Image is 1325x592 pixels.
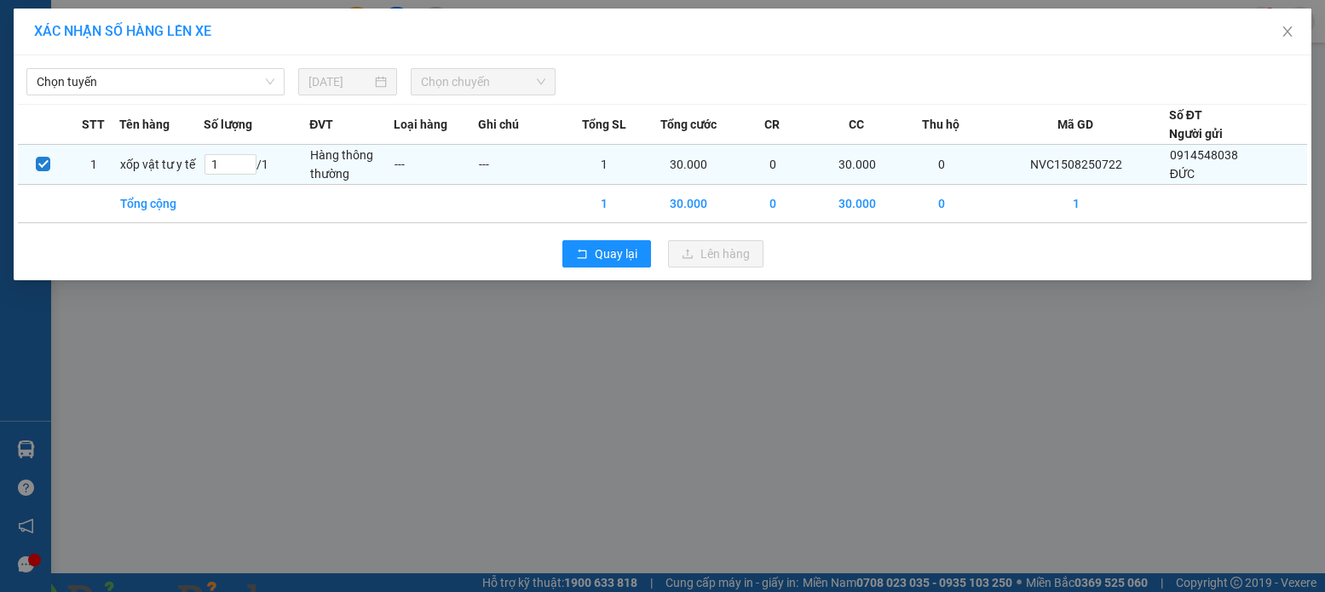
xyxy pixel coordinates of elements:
[119,145,204,185] td: xốp vật tư y tế
[394,115,447,134] span: Loại hàng
[647,145,731,185] td: 30.000
[983,185,1169,223] td: 1
[309,145,394,185] td: Hàng thông thường
[815,145,899,185] td: 30.000
[19,99,225,135] span: [STREET_ADDRESS][PERSON_NAME]
[922,115,959,134] span: Thu hộ
[308,72,372,91] input: 15/08/2025
[204,115,252,134] span: Số lượng
[394,145,478,185] td: ---
[731,185,815,223] td: 0
[899,145,983,185] td: 0
[576,248,588,262] span: rollback
[595,244,637,263] span: Quay lại
[1170,167,1195,181] span: ĐỨC
[37,69,274,95] span: Chọn tuyến
[660,115,717,134] span: Tổng cước
[130,15,361,33] strong: CÔNG TY TNHH VĨNH QUANG
[176,37,314,55] strong: PHIẾU GỬI HÀNG
[1169,106,1223,143] div: Số ĐT Người gửi
[168,77,210,89] span: Website
[1170,148,1238,162] span: 0914548038
[815,185,899,223] td: 30.000
[68,145,118,185] td: 1
[82,115,105,134] span: STT
[1281,25,1294,38] span: close
[731,145,815,185] td: 0
[1264,9,1311,56] button: Close
[119,115,170,134] span: Tên hàng
[478,115,519,134] span: Ghi chú
[12,16,84,88] img: logo
[668,240,763,267] button: uploadLên hàng
[478,145,562,185] td: ---
[562,185,647,223] td: 1
[849,115,864,134] span: CC
[983,145,1169,185] td: NVC1508250722
[764,115,780,134] span: CR
[647,185,731,223] td: 30.000
[899,185,983,223] td: 0
[34,23,211,39] span: XÁC NHẬN SỐ HÀNG LÊN XE
[562,240,651,267] button: rollbackQuay lại
[421,69,545,95] span: Chọn chuyến
[1057,115,1093,134] span: Mã GD
[119,185,204,223] td: Tổng cộng
[562,145,647,185] td: 1
[204,145,310,185] td: / 1
[19,99,225,135] span: VP gửi:
[190,58,301,71] strong: Hotline : 0889 23 23 23
[309,115,333,134] span: ĐVT
[582,115,626,134] span: Tổng SL
[168,74,322,90] strong: : [DOMAIN_NAME]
